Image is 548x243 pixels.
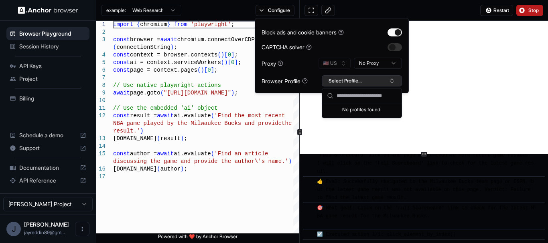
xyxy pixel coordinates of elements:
span: ; [214,67,217,73]
span: const [113,151,130,157]
div: CAPTCHA solver [262,43,312,51]
span: ☑️ Executed action 1/1: click_element_by_index() [317,232,456,237]
span: [DOMAIN_NAME] [113,135,157,142]
span: ) [221,52,224,58]
span: 0 [228,52,231,58]
div: API Keys [6,60,89,72]
span: browser = [130,36,160,43]
div: Suggestions [322,103,402,118]
span: ; [174,44,177,50]
span: ) [231,90,234,96]
span: result.' [113,128,140,134]
span: 0 [207,67,211,73]
span: chromium [140,21,167,28]
span: API Keys [19,62,86,70]
div: 13 [96,135,106,143]
div: Browser Playground [6,27,89,40]
span: await [157,151,174,157]
div: 14 [96,143,106,150]
div: 8 [96,82,106,89]
span: ) [201,67,204,73]
span: ( [197,67,201,73]
span: { [137,21,140,28]
div: 3 [96,36,106,44]
div: Browser Profile [262,77,308,85]
span: Session History [19,42,86,50]
span: 🎯 Next goal: Click on the 'Full Scoreboard' link to check for the latest NBA game result for the ... [317,205,534,227]
div: Proxy [262,59,283,68]
span: [ [224,52,227,58]
span: author [160,166,181,172]
div: 17 [96,173,106,181]
span: ) [288,158,292,165]
div: Support [6,142,89,155]
span: page.goto [130,90,160,96]
div: 12 [96,112,106,120]
span: result [160,135,181,142]
span: ai = context.serviceWorkers [130,59,221,66]
span: ( [217,52,221,58]
span: Restart [493,7,509,14]
span: 'Find the most recent [214,112,285,119]
span: ; [234,52,237,58]
span: ) [170,44,174,50]
div: Billing [6,92,89,105]
span: .' [282,158,288,165]
span: "[URL][DOMAIN_NAME]" [164,90,231,96]
div: 6 [96,66,106,74]
span: // Use the embedded 'ai' object [113,105,217,111]
span: ( [157,135,160,142]
span: ] [234,59,237,66]
span: [DOMAIN_NAME] [113,166,157,172]
div: 1 [96,21,106,28]
span: chromium.connectOverCDP [177,36,255,43]
span: const [113,59,130,66]
span: Powered with ❤️ by Anchor Browser [158,233,237,243]
span: from [174,21,187,28]
span: [ [228,59,231,66]
span: ] [211,67,214,73]
button: Configure [256,5,294,16]
div: Session History [6,40,89,53]
span: context = browser.contexts [130,52,217,58]
span: Project [19,75,86,83]
button: No Proxy [354,58,402,69]
div: 9 [96,89,106,97]
button: Open menu [75,222,89,236]
span: const [113,52,130,58]
button: Select Profile... [322,75,402,86]
span: ; [184,135,187,142]
span: await [113,90,130,96]
div: API Reference [6,174,89,187]
span: const [113,112,130,119]
span: Schedule a demo [19,131,77,139]
span: API Reference [19,177,77,185]
span: jayreddin89@gmail.com [24,229,65,235]
span: 0 [231,59,234,66]
span: example: [106,7,126,14]
span: ​ [307,231,311,239]
span: ai.evaluate [174,112,211,119]
span: ​ [307,204,311,212]
div: Project [6,72,89,85]
img: Anchor Logo [18,6,78,14]
span: const [113,67,130,73]
div: 2 [96,28,106,36]
span: connectionString [116,44,170,50]
span: NBA game played by the Milwaukee Bucks and provide [113,120,282,127]
span: Support [19,144,77,152]
span: 'Find an article [214,151,268,157]
span: 👍 Eval: Successfully navigated to the Milwaukee Bucks team page on ESPN, but the latest game resu... [317,179,534,201]
span: ( [211,112,214,119]
span: Jamie Reddin [24,221,69,228]
span: the [282,120,292,127]
span: } [167,21,170,28]
div: 5 [96,59,106,66]
div: J [6,222,21,236]
span: ( [113,44,116,50]
span: ] [231,52,234,58]
div: 11 [96,104,106,112]
button: Restart [480,5,513,16]
span: ; [238,59,241,66]
button: Open in full screen [304,5,318,16]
